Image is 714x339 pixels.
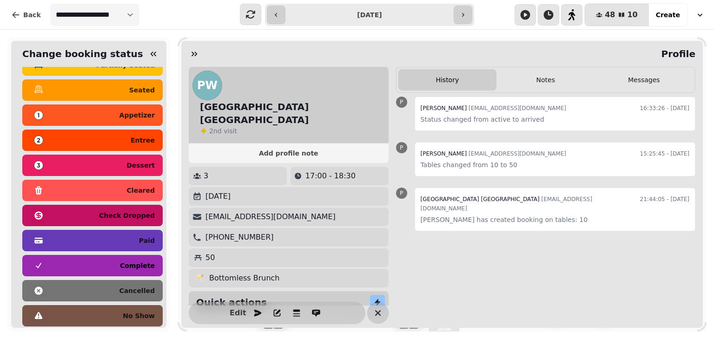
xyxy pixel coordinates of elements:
p: complete [120,262,155,269]
h2: Profile [657,47,695,60]
button: History [398,69,496,91]
p: check dropped [99,212,155,219]
time: 16:33:26 - [DATE] [640,103,689,114]
button: Add profile note [192,147,385,159]
span: P [400,145,403,150]
span: [GEOGRAPHIC_DATA] [GEOGRAPHIC_DATA] [421,196,540,202]
button: appetizer [22,104,163,126]
p: paid [139,237,155,244]
span: 2 [209,127,213,135]
div: [EMAIL_ADDRESS][DOMAIN_NAME] [421,103,566,114]
p: seated [129,87,155,93]
p: [PERSON_NAME] has created booking on tables: 10 [421,214,689,225]
button: cancelled [22,280,163,301]
p: Status changed from active to arrived [421,114,689,125]
p: 17:00 - 18:30 [305,170,356,182]
button: Notes [496,69,595,91]
p: [DATE] [205,191,231,202]
span: nd [213,127,224,135]
p: Tables changed from 10 to 50 [421,159,689,170]
button: complete [22,255,163,276]
button: Back [4,4,48,26]
span: PW [197,80,218,91]
span: Edit [232,309,244,317]
time: 15:25:45 - [DATE] [640,148,689,159]
span: Create [656,12,680,18]
p: entree [131,137,155,143]
p: 3 [204,170,208,182]
button: 4810 [585,4,649,26]
p: cancelled [119,287,155,294]
p: visit [209,126,237,136]
p: 50 [205,252,215,263]
p: Bottomless Brunch [209,273,280,284]
span: Back [23,12,41,18]
span: P [400,190,403,196]
button: dessert [22,155,163,176]
span: 48 [605,11,615,19]
span: Add profile note [200,150,377,156]
p: [PHONE_NUMBER] [205,232,274,243]
p: no show [123,313,155,319]
p: dessert [126,162,155,169]
time: 21:44:05 - [DATE] [640,194,689,214]
h2: [GEOGRAPHIC_DATA] [GEOGRAPHIC_DATA] [200,100,378,126]
button: seated [22,79,163,101]
p: cleared [127,187,155,194]
button: Edit [229,304,247,322]
h2: Change booking status [19,47,143,60]
span: 10 [627,11,637,19]
div: [EMAIL_ADDRESS][DOMAIN_NAME] [421,148,566,159]
button: Create [648,4,688,26]
p: partially seated [96,62,155,68]
button: entree [22,130,163,151]
button: cleared [22,180,163,201]
h2: Quick actions [196,296,267,309]
button: no show [22,305,163,326]
button: paid [22,230,163,251]
span: [PERSON_NAME] [421,105,467,111]
p: 🥂 [194,273,204,284]
p: appetizer [119,112,155,118]
span: [PERSON_NAME] [421,150,467,157]
button: check dropped [22,205,163,226]
span: P [400,99,403,105]
button: Messages [595,69,693,91]
p: [EMAIL_ADDRESS][DOMAIN_NAME] [205,211,336,222]
div: [EMAIL_ADDRESS][DOMAIN_NAME] [421,194,633,214]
